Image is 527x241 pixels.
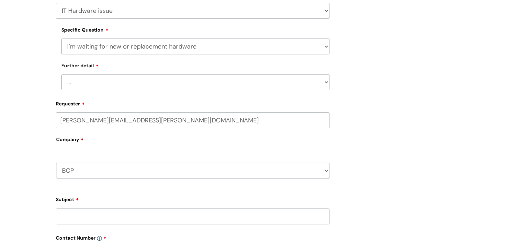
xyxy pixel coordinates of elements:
label: Specific Question [61,26,108,33]
label: Contact Number [56,233,330,241]
label: Subject [56,194,330,203]
label: Company [56,134,330,150]
label: Requester [56,98,330,107]
img: info-icon.svg [97,236,102,241]
input: Email [56,112,330,128]
label: Further detail [61,62,99,69]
